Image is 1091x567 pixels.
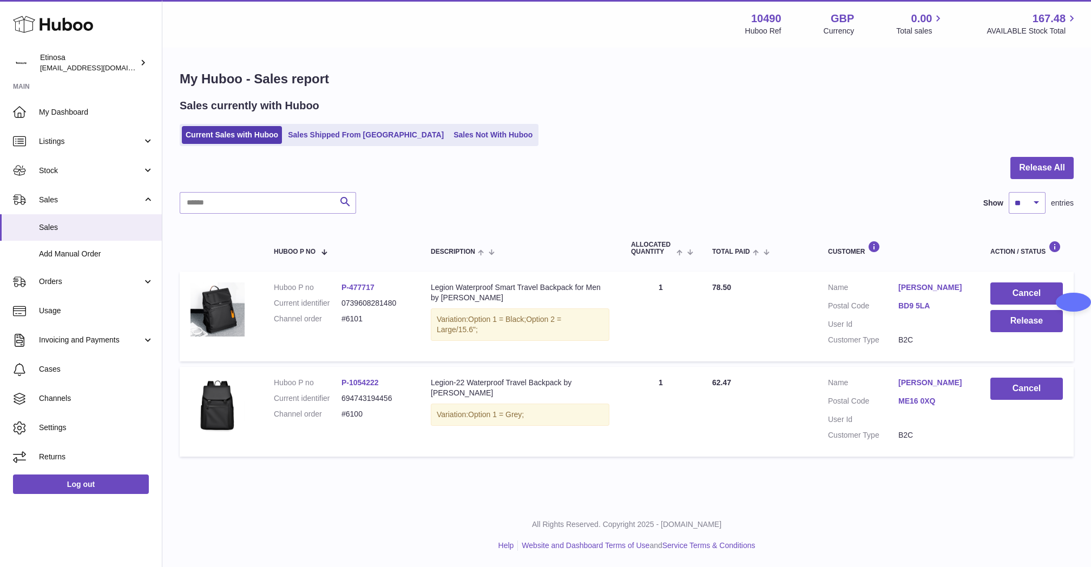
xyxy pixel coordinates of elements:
p: All Rights Reserved. Copyright 2025 - [DOMAIN_NAME] [171,519,1082,530]
a: Sales Not With Huboo [450,126,536,144]
a: P-477717 [341,283,374,292]
span: Add Manual Order [39,249,154,259]
div: Variation: [431,404,609,426]
strong: GBP [831,11,854,26]
a: ME16 0XQ [898,396,969,406]
dt: Name [828,282,898,295]
dt: Huboo P no [274,282,341,293]
div: Variation: [431,308,609,341]
a: [PERSON_NAME] [898,282,969,293]
dt: Name [828,378,898,391]
h1: My Huboo - Sales report [180,70,1074,88]
dd: #6101 [341,314,409,324]
dt: Huboo P no [274,378,341,388]
dt: Postal Code [828,396,898,409]
li: and [518,540,755,551]
a: Service Terms & Conditions [662,541,755,550]
span: Option 1 = Black; [468,315,526,324]
button: Release [990,310,1063,332]
a: BD9 5LA [898,301,969,311]
span: ALLOCATED Quantity [631,241,674,255]
span: 167.48 [1033,11,1066,26]
a: P-1054222 [341,378,379,387]
span: Description [431,248,475,255]
dt: Current identifier [274,393,341,404]
span: Huboo P no [274,248,316,255]
span: Orders [39,276,142,287]
span: Sales [39,222,154,233]
a: 0.00 Total sales [896,11,944,36]
div: Legion-22 Waterproof Travel Backpack by [PERSON_NAME] [431,378,609,398]
span: Sales [39,195,142,205]
dd: B2C [898,335,969,345]
dt: Current identifier [274,298,341,308]
span: My Dashboard [39,107,154,117]
dd: 694743194456 [341,393,409,404]
span: Cases [39,364,154,374]
div: Etinosa [40,52,137,73]
a: Sales Shipped From [GEOGRAPHIC_DATA] [284,126,448,144]
a: Website and Dashboard Terms of Use [522,541,649,550]
span: Settings [39,423,154,433]
span: Invoicing and Payments [39,335,142,345]
div: Legion Waterproof Smart Travel Backpack for Men by [PERSON_NAME] [431,282,609,303]
dd: #6100 [341,409,409,419]
strong: 10490 [751,11,781,26]
span: Channels [39,393,154,404]
dt: Customer Type [828,430,898,440]
img: Wolphuk@gmail.com [13,55,29,71]
a: Help [498,541,514,550]
div: Customer [828,241,969,255]
dt: Customer Type [828,335,898,345]
span: entries [1051,198,1074,208]
dt: Postal Code [828,301,898,314]
dt: Channel order [274,314,341,324]
div: Huboo Ref [745,26,781,36]
div: Currency [824,26,855,36]
span: Total paid [712,248,750,255]
span: Total sales [896,26,944,36]
dt: User Id [828,414,898,425]
a: 167.48 AVAILABLE Stock Total [987,11,1078,36]
td: 1 [620,367,701,457]
span: 62.47 [712,378,731,387]
dt: User Id [828,319,898,329]
span: [EMAIL_ADDRESS][DOMAIN_NAME] [40,63,159,72]
div: Action / Status [990,241,1063,255]
td: 1 [620,272,701,361]
button: Cancel [990,378,1063,400]
img: v-Black__765727349.webp [190,378,245,432]
span: Stock [39,166,142,176]
dd: B2C [898,430,969,440]
span: Listings [39,136,142,147]
span: 78.50 [712,283,731,292]
a: Current Sales with Huboo [182,126,282,144]
a: Log out [13,474,149,494]
button: Cancel [990,282,1063,305]
span: Returns [39,452,154,462]
dd: 0739608281480 [341,298,409,308]
img: High-Quality-Waterproof-Men-s-Laptop-Backpack-Luxury-Brand-Designer-Black-Backpack-for-Business-U... [190,282,245,337]
span: Option 1 = Grey; [468,410,524,419]
h2: Sales currently with Huboo [180,98,319,113]
dt: Channel order [274,409,341,419]
span: Usage [39,306,154,316]
span: 0.00 [911,11,932,26]
span: AVAILABLE Stock Total [987,26,1078,36]
label: Show [983,198,1003,208]
a: [PERSON_NAME] [898,378,969,388]
button: Release All [1010,157,1074,179]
